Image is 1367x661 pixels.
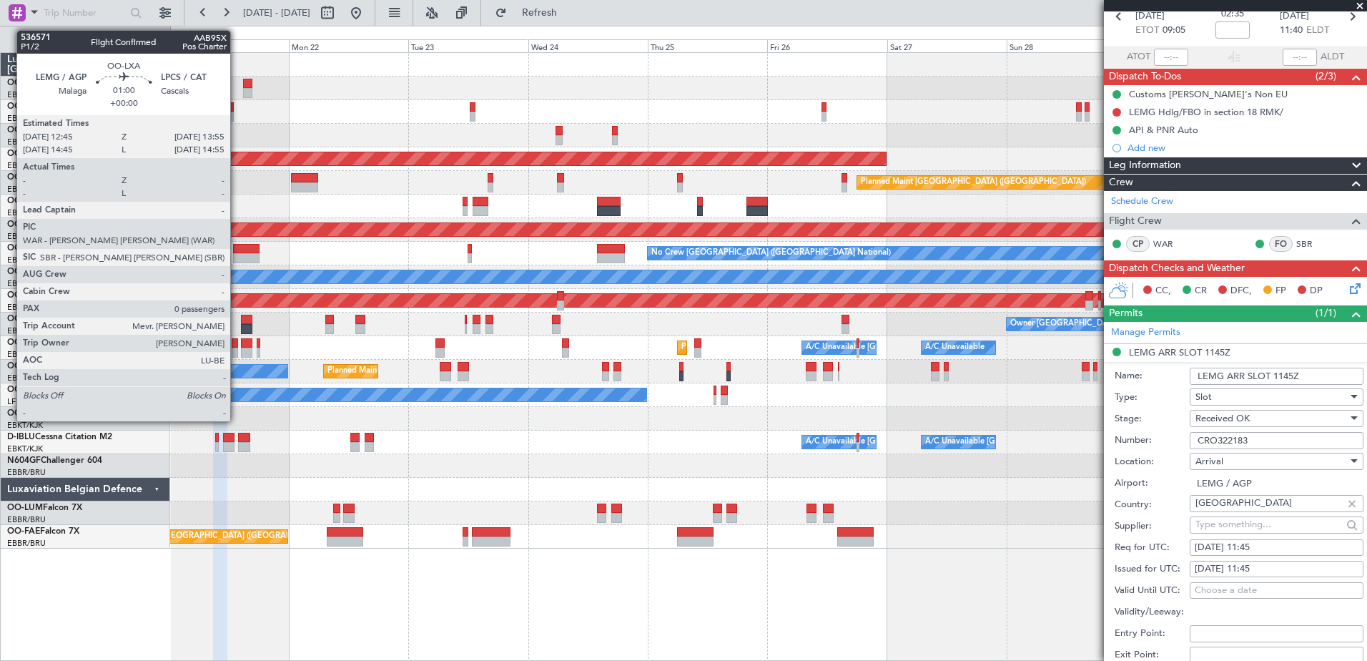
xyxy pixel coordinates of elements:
[7,420,43,431] a: EBKT/KJK
[1195,391,1212,403] span: Slot
[1195,455,1223,468] span: Arrival
[7,278,46,289] a: EBBR/BRU
[7,338,41,347] span: OO-LXA
[7,362,43,371] span: OO-ZUN
[1306,24,1329,38] span: ELDT
[1153,238,1185,250] a: WAR
[7,514,46,525] a: EBBR/BRU
[7,173,38,182] span: OO-AIE
[1195,514,1342,535] input: Type something...
[37,34,151,44] span: All Aircraft
[1135,24,1159,38] span: ETOT
[7,150,39,158] span: OO-ELK
[7,315,43,323] span: OO-ROK
[7,527,40,536] span: OO-FAE
[1129,88,1288,100] div: Customs [PERSON_NAME]'s Non EU
[1115,412,1190,426] label: Stage:
[7,150,79,158] a: OO-ELKFalcon 8X
[7,456,41,465] span: N604GF
[7,444,43,454] a: EBKT/KJK
[1111,195,1173,209] a: Schedule Crew
[7,409,37,418] span: OO-JID
[1007,39,1126,52] div: Sun 28
[651,243,891,264] div: No Crew [GEOGRAPHIC_DATA] ([GEOGRAPHIC_DATA] National)
[1111,325,1180,340] a: Manage Permits
[1280,9,1309,24] span: [DATE]
[44,2,126,24] input: Trip Number
[1115,498,1190,512] label: Country:
[1115,605,1190,620] label: Validity/Leeway:
[7,325,43,336] a: EBKT/KJK
[1195,492,1342,514] input: Type something...
[925,337,984,358] div: A/C Unavailable
[7,504,82,512] a: OO-LUMFalcon 7X
[7,291,43,300] span: OO-NSG
[7,160,46,171] a: EBBR/BRU
[7,137,46,147] a: EBBR/BRU
[1195,284,1207,298] span: CR
[7,396,46,407] a: LFSN/ENC
[7,126,79,134] a: OO-VSFFalcon 8X
[7,173,77,182] a: OO-AIEFalcon 7X
[7,467,46,478] a: EBBR/BRU
[1280,24,1303,38] span: 11:40
[1010,313,1203,335] div: Owner [GEOGRAPHIC_DATA]-[GEOGRAPHIC_DATA]
[7,102,44,111] span: OO-HHO
[7,315,122,323] a: OO-ROKCessna Citation CJ4
[7,197,40,205] span: OO-FSX
[1321,50,1344,64] span: ALDT
[1127,142,1360,154] div: Add new
[16,28,155,51] button: All Aircraft
[1115,541,1190,555] label: Req for UTC:
[861,172,1086,193] div: Planned Maint [GEOGRAPHIC_DATA] ([GEOGRAPHIC_DATA])
[1310,284,1323,298] span: DP
[7,231,46,242] a: EBBR/BRU
[7,362,122,371] a: OO-ZUNCessna Citation CJ4
[1115,369,1190,383] label: Name:
[7,338,120,347] a: OO-LXACessna Citation CJ4
[7,386,120,394] a: OO-LUXCessna Citation CJ4
[408,39,528,52] div: Tue 23
[7,255,46,265] a: EBBR/BRU
[1109,305,1143,322] span: Permits
[488,1,574,24] button: Refresh
[7,504,43,512] span: OO-LUM
[1316,305,1336,320] span: (1/1)
[1115,627,1190,641] label: Entry Point:
[7,207,43,218] a: EBKT/KJK
[7,268,121,276] a: OO-SLMCessna Citation XLS
[1127,50,1150,64] span: ATOT
[243,6,310,19] span: [DATE] - [DATE]
[1135,9,1165,24] span: [DATE]
[1195,562,1358,577] div: [DATE] 11:45
[7,291,122,300] a: OO-NSGCessna Citation CJ4
[7,456,102,465] a: N604GFChallenger 604
[1115,584,1190,598] label: Valid Until UTC:
[7,373,43,383] a: EBKT/KJK
[173,29,197,41] div: [DATE]
[806,431,1072,453] div: A/C Unavailable [GEOGRAPHIC_DATA] ([GEOGRAPHIC_DATA] National)
[1230,284,1252,298] span: DFC,
[169,39,288,52] div: Sun 21
[925,431,1153,453] div: A/C Unavailable [GEOGRAPHIC_DATA]-[GEOGRAPHIC_DATA]
[7,349,43,360] a: EBKT/KJK
[1129,124,1198,136] div: API & PNR Auto
[7,113,46,124] a: EBBR/BRU
[108,526,367,547] div: Planned Maint [GEOGRAPHIC_DATA] ([GEOGRAPHIC_DATA] National)
[1221,7,1244,21] span: 02:35
[7,197,79,205] a: OO-FSXFalcon 7X
[1109,213,1162,230] span: Flight Crew
[7,386,41,394] span: OO-LUX
[7,126,40,134] span: OO-VSF
[1115,562,1190,577] label: Issued for UTC:
[1155,284,1171,298] span: CC,
[1269,236,1293,252] div: FO
[1195,541,1358,555] div: [DATE] 11:45
[7,268,41,276] span: OO-SLM
[1195,412,1250,425] span: Received OK
[648,39,767,52] div: Thu 25
[7,538,46,549] a: EBBR/BRU
[1275,284,1286,298] span: FP
[887,39,1007,52] div: Sat 27
[7,409,100,418] a: OO-JIDCessna CJ1 525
